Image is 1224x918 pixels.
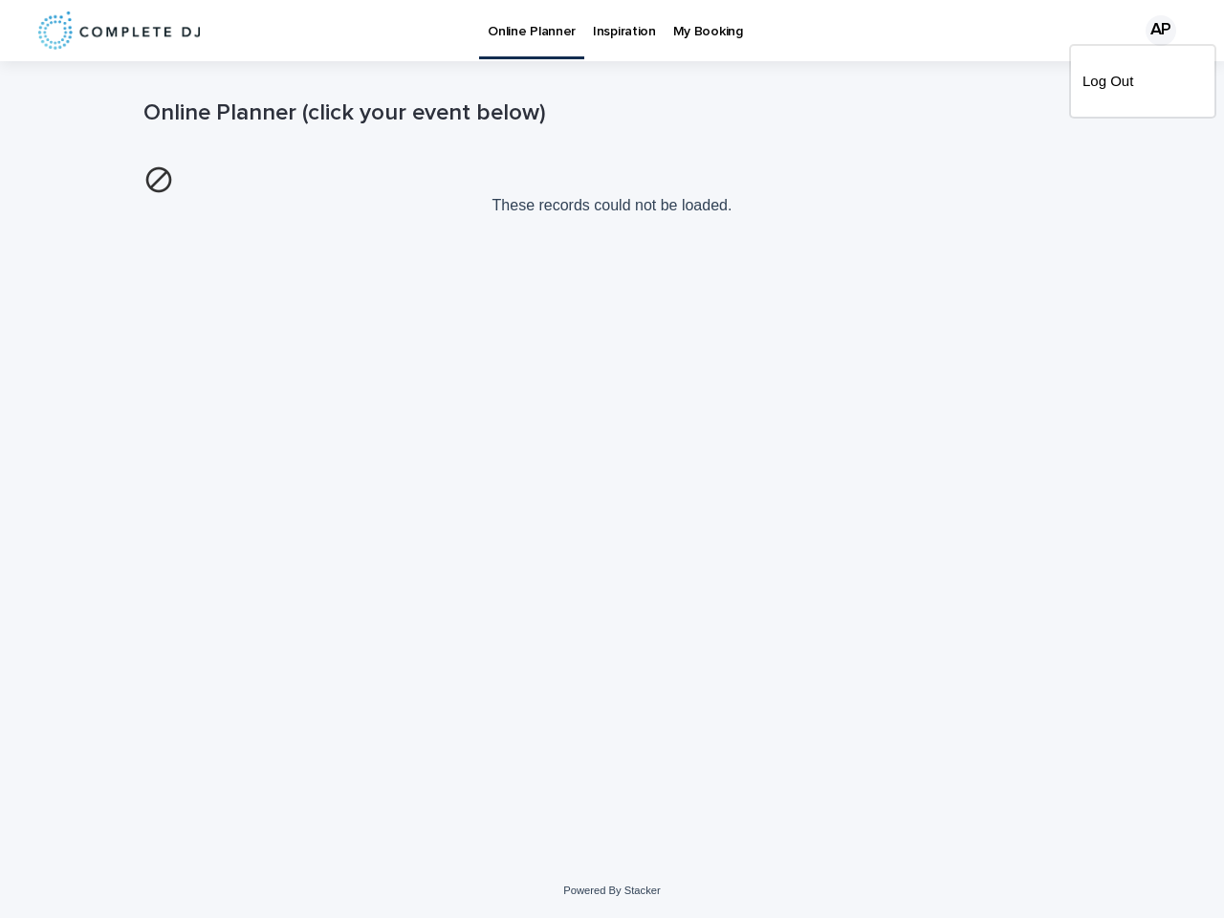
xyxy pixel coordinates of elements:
[143,158,1081,222] p: These records could not be loaded.
[143,164,174,195] img: cancel-2
[143,99,1081,127] h1: Online Planner (click your event below)
[1082,65,1203,98] a: Log Out
[563,885,660,896] a: Powered By Stacker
